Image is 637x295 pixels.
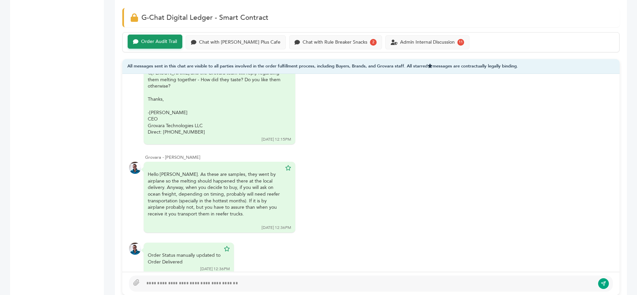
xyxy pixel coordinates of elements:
div: Direct: [PHONE_NUMBER] [148,129,282,136]
div: Admin Internal Discussion [400,40,455,45]
div: [DATE] 12:15PM [262,137,291,142]
div: [DATE] 12:36PM [262,225,291,231]
div: 2 [370,39,377,46]
div: Thanks, [148,96,282,103]
div: Grovara Technologies LLC [148,122,282,129]
div: Chat with Rule Breaker Snacks [303,40,367,45]
div: Hello [PERSON_NAME]. As these are samples, they went by airplane so the melting should happened t... [148,171,282,224]
div: Chat with [PERSON_NAME] Plus Cafe [199,40,280,45]
div: Grovara - [PERSON_NAME] [145,154,613,160]
span: G-Chat Digital Ledger - Smart Contract [141,13,268,22]
div: [DATE] 12:36PM [200,266,230,272]
div: -[PERSON_NAME] [148,109,282,116]
div: Order Status manually updated to Order Delivered [148,252,220,265]
div: All messages sent in this chat are visible to all parties involved in the order fulfillment proce... [122,59,620,74]
div: CEO [148,116,282,122]
div: @[PERSON_NAME] and the Grovara team will reply regarding them melting together - How did they tas... [148,70,282,136]
div: 11 [457,39,464,46]
div: Order Audit Trail [141,39,177,45]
